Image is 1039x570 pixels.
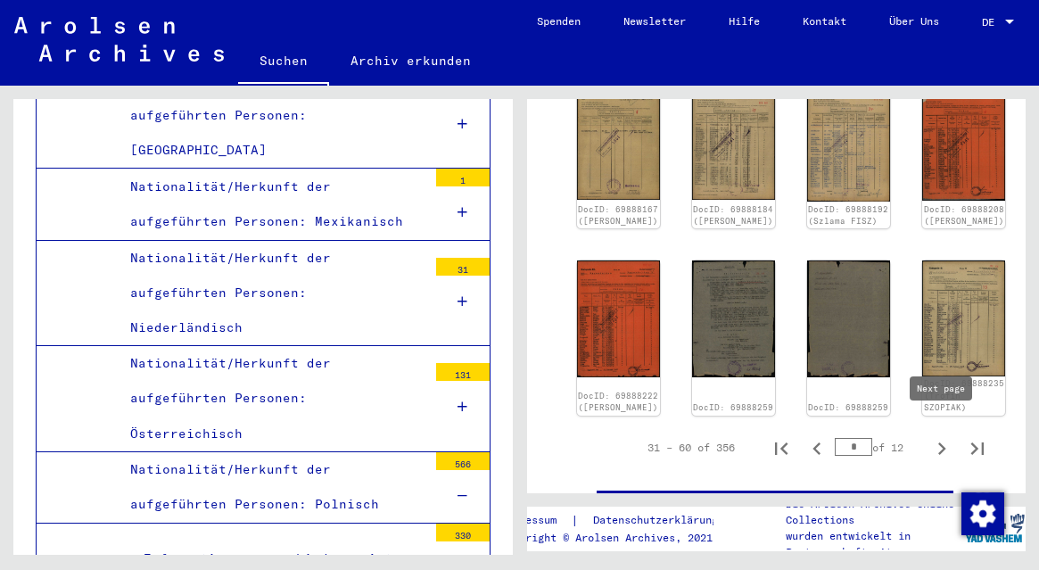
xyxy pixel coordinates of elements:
div: Nationalität/Herkunft der aufgeführten Personen: Österreichisch [117,346,427,451]
div: of 12 [835,439,924,456]
button: First page [763,430,799,466]
a: DocID: 69888259 [693,402,773,412]
p: wurden entwickelt in Partnerschaft mit [786,528,963,560]
img: 001.jpg [692,260,775,377]
a: Impressum [500,511,571,530]
button: Previous page [799,430,835,466]
img: 001.jpg [692,83,775,200]
img: Arolsen_neg.svg [14,17,224,62]
a: Archiv erkunden [329,39,492,82]
a: Datenschutzerklärung [579,511,739,530]
div: Nationalität/Herkunft der aufgeführten Personen: Polnisch [117,452,427,522]
a: DocID: 69888222 ([PERSON_NAME]) [578,391,658,413]
img: 001.jpg [807,83,890,202]
img: 001.jpg [577,260,660,377]
img: 002.jpg [807,260,890,377]
div: Zustimmung ändern [961,492,1003,534]
p: Copyright © Arolsen Archives, 2021 [500,530,739,546]
img: 001.jpg [922,83,1005,201]
div: Nationalität/Herkunft der aufgeführten Personen: Niederländisch [117,241,427,346]
div: 31 – 60 of 356 [647,440,735,456]
a: DocID: 69888192 (Szlama FISZ) [808,204,888,227]
div: 566 [436,452,490,470]
p: Die Arolsen Archives Online-Collections [786,496,963,528]
div: 131 [436,363,490,381]
a: DocID: 69888167 ([PERSON_NAME]) [578,204,658,227]
button: Last page [960,430,995,466]
div: | [500,511,739,530]
button: Next page [924,430,960,466]
img: 001.jpg [922,260,1005,376]
div: 1 [436,169,490,186]
a: DocID: 69888184 ([PERSON_NAME]) [693,204,773,227]
div: 330 [436,524,490,541]
a: DocID: 69888259 [808,402,888,412]
img: Zustimmung ändern [961,492,1004,535]
div: Nationalität/Herkunft der aufgeführten Personen: Mexikanisch [117,169,427,239]
a: DocID: 69888208 ([PERSON_NAME]) [924,204,1004,227]
span: DE [982,16,1002,29]
a: Suchen [238,39,329,86]
div: 31 [436,258,490,276]
img: 001.jpg [577,83,660,200]
a: DocID: 69888235 (Trofin SZOPIAK) [924,378,1004,412]
div: Nationalität/Herkunft der aufgeführten Personen: [GEOGRAPHIC_DATA] [117,63,427,169]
